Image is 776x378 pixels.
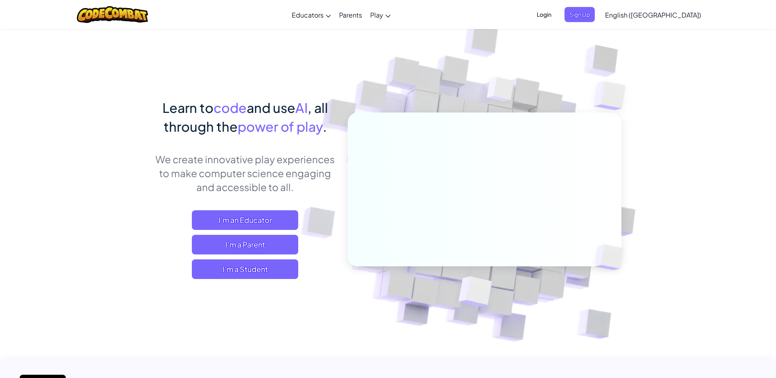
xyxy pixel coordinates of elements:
span: AI [295,99,308,116]
span: and use [247,99,295,116]
img: Overlap cubes [471,61,530,122]
p: We create innovative play experiences to make computer science engaging and accessible to all. [155,152,335,194]
span: Play [370,11,383,19]
img: Overlap cubes [438,259,511,327]
img: CodeCombat logo [77,6,148,23]
span: . [323,118,327,135]
span: Educators [292,11,324,19]
button: Sign Up [565,7,595,22]
span: Learn to [162,99,214,116]
a: I'm an Educator [192,210,298,230]
span: power of play [238,118,323,135]
a: English ([GEOGRAPHIC_DATA]) [601,4,705,26]
span: code [214,99,247,116]
span: English ([GEOGRAPHIC_DATA]) [605,11,701,19]
a: Educators [288,4,335,26]
img: Overlap cubes [581,227,642,287]
a: Play [366,4,395,26]
img: Overlap cubes [578,61,648,130]
a: I'm a Parent [192,235,298,254]
button: I'm a Student [192,259,298,279]
a: Parents [335,4,366,26]
button: Login [532,7,556,22]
